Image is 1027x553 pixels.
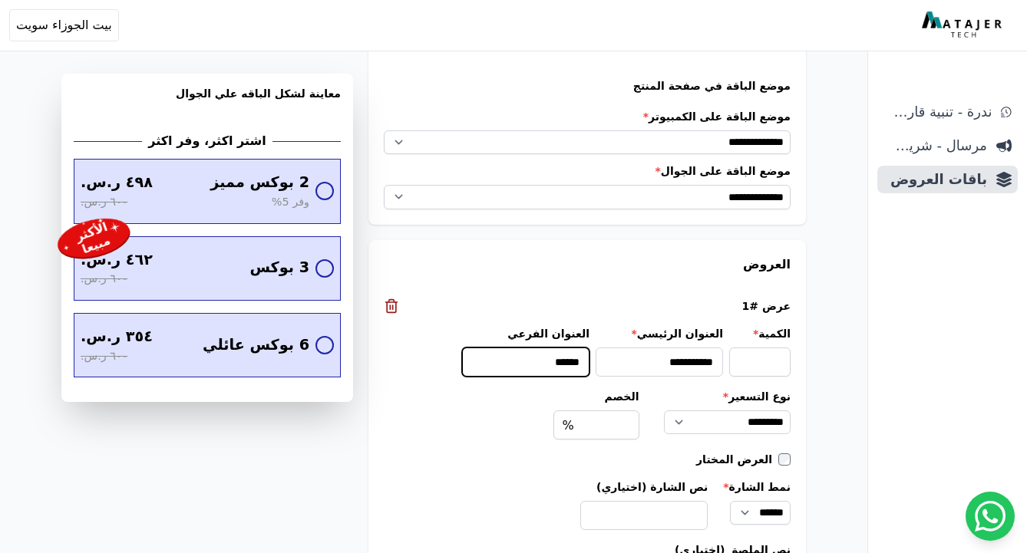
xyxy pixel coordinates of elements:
[462,326,589,341] label: العنوان الفرعي
[272,194,309,211] span: وفر 5%
[384,255,791,274] h3: العروض
[664,389,791,404] label: نوع التسعير
[203,334,309,357] span: 6 بوكس عائلي
[81,172,153,194] span: ٤٩٨ ر.س.
[883,101,992,123] span: ندرة - تنبية قارب علي النفاذ
[74,86,341,120] h3: معاينة لشكل الباقه علي الجوال
[249,257,309,279] span: 3 بوكس
[384,163,791,179] label: موضع الباقة على الجوال
[9,9,119,41] button: بيت الجوزاء سويت
[384,109,791,124] label: موضع الباقة على الكمبيوتر
[729,326,791,341] label: الكمية
[553,389,639,404] label: الخصم
[596,326,723,341] label: العنوان الرئيسي
[81,249,153,272] span: ٤٦٢ ر.س.
[723,479,791,495] label: نمط الشارة
[71,219,117,258] div: الأكثر مبيعا
[81,194,127,211] span: ٦٠٠ ر.س.
[16,16,112,35] span: بيت الجوزاء سويت
[563,416,574,435] span: %
[81,348,127,365] span: ٦٠٠ ر.س.
[148,132,266,150] h2: اشتر اكثر، وفر اكثر
[81,326,153,348] span: ٣٥٤ ر.س.
[696,452,778,467] label: العرض المختار
[580,479,708,495] label: نص الشارة (اختياري)
[883,135,987,156] span: مرسال - شريط دعاية
[922,12,1006,39] img: MatajerTech Logo
[384,78,791,94] h4: موضع الباقة في صفحة المنتج
[81,271,127,288] span: ٦٠٠ ر.س.
[883,169,987,190] span: باقات العروض
[384,298,791,314] div: عرض #1
[210,172,309,194] span: 2 بوكس مميز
